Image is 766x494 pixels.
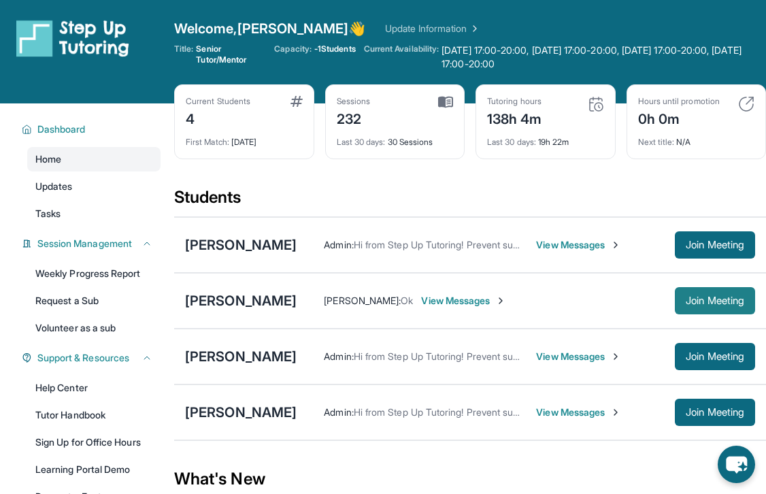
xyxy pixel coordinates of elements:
[421,294,506,308] span: View Messages
[686,297,744,305] span: Join Meeting
[385,22,480,35] a: Update Information
[638,96,720,107] div: Hours until promotion
[638,137,675,147] span: Next title :
[675,231,755,259] button: Join Meeting
[314,44,356,54] span: -1 Students
[324,406,353,418] span: Admin :
[27,147,161,171] a: Home
[536,238,621,252] span: View Messages
[438,96,453,108] img: card
[610,240,621,250] img: Chevron-Right
[686,408,744,416] span: Join Meeting
[638,107,720,129] div: 0h 0m
[174,44,193,65] span: Title:
[186,129,303,148] div: [DATE]
[337,137,386,147] span: Last 30 days :
[186,96,250,107] div: Current Students
[174,19,366,38] span: Welcome, [PERSON_NAME] 👋
[32,351,152,365] button: Support & Resources
[442,44,766,71] span: [DATE] 17:00-20:00, [DATE] 17:00-20:00, [DATE] 17:00-20:00, [DATE] 17:00-20:00
[27,376,161,400] a: Help Center
[401,295,413,306] span: Ok
[35,207,61,220] span: Tasks
[675,399,755,426] button: Join Meeting
[185,403,297,422] div: [PERSON_NAME]
[16,19,129,57] img: logo
[495,295,506,306] img: Chevron-Right
[487,96,542,107] div: Tutoring hours
[675,287,755,314] button: Join Meeting
[337,107,371,129] div: 232
[364,44,439,71] span: Current Availability:
[487,137,536,147] span: Last 30 days :
[610,351,621,362] img: Chevron-Right
[27,289,161,313] a: Request a Sub
[337,129,454,148] div: 30 Sessions
[274,44,312,54] span: Capacity:
[37,351,129,365] span: Support & Resources
[324,295,401,306] span: [PERSON_NAME] :
[185,235,297,254] div: [PERSON_NAME]
[37,122,86,136] span: Dashboard
[718,446,755,483] button: chat-button
[686,241,744,249] span: Join Meeting
[536,406,621,419] span: View Messages
[686,352,744,361] span: Join Meeting
[290,96,303,107] img: card
[35,180,73,193] span: Updates
[27,316,161,340] a: Volunteer as a sub
[467,22,480,35] img: Chevron Right
[588,96,604,112] img: card
[186,107,250,129] div: 4
[186,137,229,147] span: First Match :
[324,239,353,250] span: Admin :
[536,350,621,363] span: View Messages
[174,186,766,216] div: Students
[185,347,297,366] div: [PERSON_NAME]
[32,122,152,136] button: Dashboard
[610,407,621,418] img: Chevron-Right
[185,291,297,310] div: [PERSON_NAME]
[27,457,161,482] a: Learning Portal Demo
[738,96,754,112] img: card
[337,96,371,107] div: Sessions
[196,44,266,65] span: Senior Tutor/Mentor
[27,430,161,455] a: Sign Up for Office Hours
[638,129,755,148] div: N/A
[487,129,604,148] div: 19h 22m
[27,201,161,226] a: Tasks
[675,343,755,370] button: Join Meeting
[35,152,61,166] span: Home
[324,350,353,362] span: Admin :
[487,107,542,129] div: 138h 4m
[27,174,161,199] a: Updates
[32,237,152,250] button: Session Management
[27,403,161,427] a: Tutor Handbook
[37,237,132,250] span: Session Management
[27,261,161,286] a: Weekly Progress Report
